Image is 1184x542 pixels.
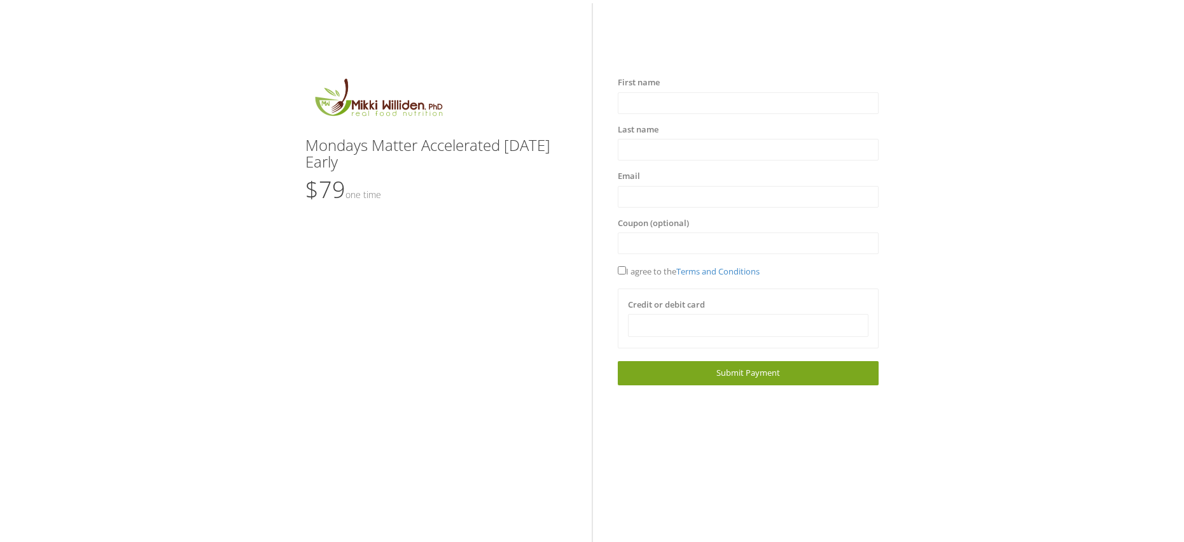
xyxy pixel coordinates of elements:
[618,361,879,385] a: Submit Payment
[618,266,760,277] span: I agree to the
[716,367,780,378] span: Submit Payment
[636,320,860,331] iframe: Secure card payment input frame
[618,124,658,136] label: Last name
[345,189,381,201] small: One time
[305,76,450,124] img: MikkiLogoMain.png
[628,299,705,311] label: Credit or debit card
[618,76,660,89] label: First name
[676,266,760,277] a: Terms and Conditions
[305,137,566,171] h3: Mondays Matter Accelerated [DATE] Early
[305,174,381,205] span: $79
[618,170,640,183] label: Email
[618,217,689,230] label: Coupon (optional)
